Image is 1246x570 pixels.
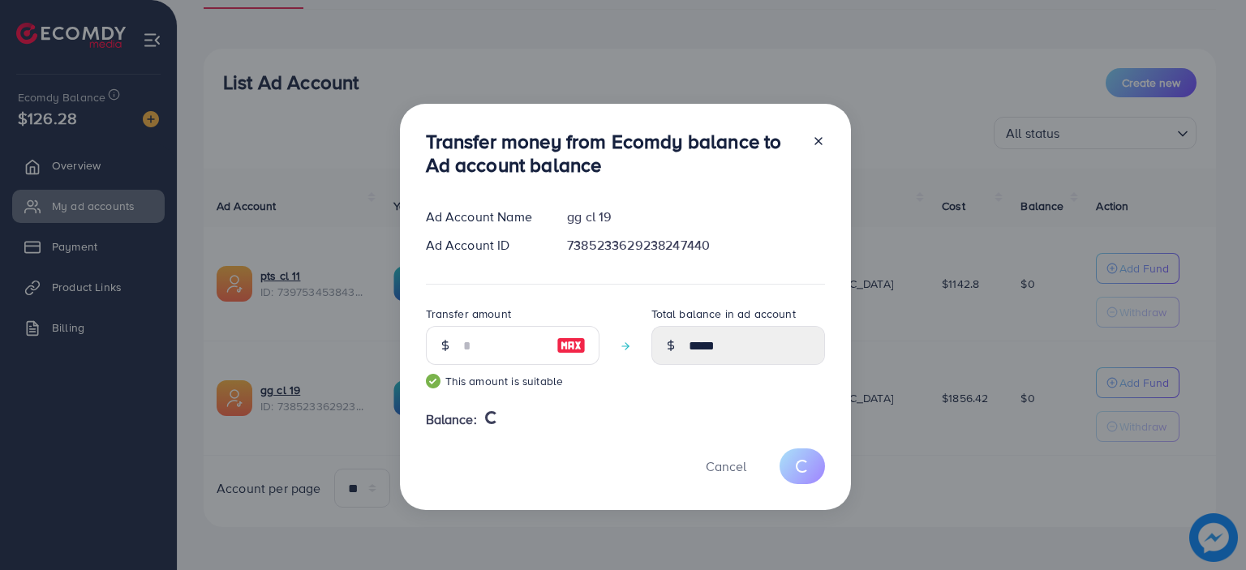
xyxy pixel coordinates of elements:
[413,236,555,255] div: Ad Account ID
[426,410,477,429] span: Balance:
[685,448,767,483] button: Cancel
[706,457,746,475] span: Cancel
[426,373,599,389] small: This amount is suitable
[554,236,837,255] div: 7385233629238247440
[554,208,837,226] div: gg cl 19
[556,336,586,355] img: image
[651,306,796,322] label: Total balance in ad account
[426,130,799,177] h3: Transfer money from Ecomdy balance to Ad account balance
[426,306,511,322] label: Transfer amount
[413,208,555,226] div: Ad Account Name
[426,374,440,388] img: guide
